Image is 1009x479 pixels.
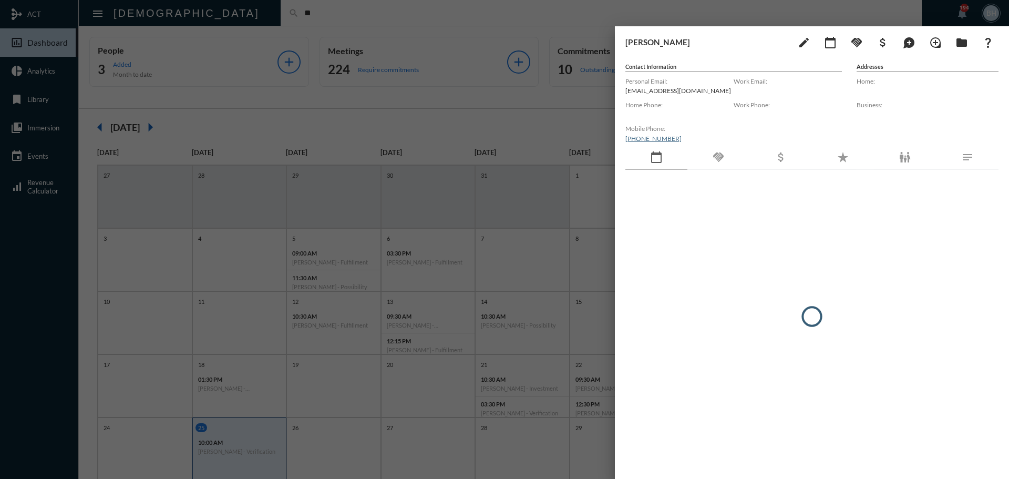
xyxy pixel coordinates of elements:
button: Archives [951,32,972,53]
mat-icon: maps_ugc [903,36,915,49]
button: What If? [977,32,998,53]
label: Work Phone: [734,101,842,109]
mat-icon: folder [955,36,968,49]
button: Add Mention [899,32,920,53]
a: [PHONE_NUMBER] [625,135,682,142]
mat-icon: attach_money [775,151,787,164]
mat-icon: notes [961,151,974,164]
mat-icon: loupe [929,36,942,49]
button: Add Commitment [846,32,867,53]
p: [EMAIL_ADDRESS][DOMAIN_NAME] [625,87,734,95]
mat-icon: star_rate [837,151,849,164]
label: Business: [857,101,998,109]
mat-icon: attach_money [877,36,889,49]
label: Mobile Phone: [625,125,734,133]
label: Work Email: [734,77,842,85]
mat-icon: calendar_today [650,151,663,164]
mat-icon: handshake [712,151,725,164]
button: Add Business [872,32,893,53]
mat-icon: handshake [850,36,863,49]
label: Home: [857,77,998,85]
mat-icon: calendar_today [824,36,837,49]
h5: Addresses [857,63,998,72]
h5: Contact Information [625,63,842,72]
button: Add meeting [820,32,841,53]
button: Add Introduction [925,32,946,53]
label: Home Phone: [625,101,734,109]
label: Personal Email: [625,77,734,85]
mat-icon: family_restroom [899,151,911,164]
mat-icon: edit [798,36,810,49]
h3: [PERSON_NAME] [625,37,788,47]
button: edit person [794,32,815,53]
mat-icon: question_mark [982,36,994,49]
